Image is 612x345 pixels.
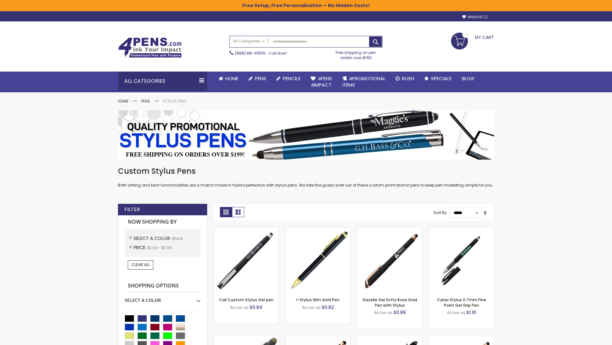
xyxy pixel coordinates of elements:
[214,335,279,341] a: Souvenir® Jalan Highlighter Stylus Pen Combo-Black
[286,228,350,293] img: I-Stylus Slim Gold-Black
[322,304,334,310] span: $0.82
[214,228,279,293] img: Cali Custom Stylus Gel pen-Black
[134,235,172,241] span: Select A Color
[342,75,385,88] span: 4PROMOTIONAL ITEMS
[302,305,321,310] span: As low as
[118,166,494,188] div: Both writing and tech functionalities are a match made in hybrid perfection with stylus pens. We ...
[230,305,249,310] span: As low as
[172,236,183,241] span: Black
[466,309,476,316] span: $1.10
[357,228,422,293] img: Gazelle Gel Softy Rose Gold Pen with Stylus-Black
[118,37,182,58] img: 4Pens Custom Pens and Promotional Products
[390,72,419,86] a: Rush
[131,262,150,267] span: Clear All
[374,310,392,315] span: As low as
[283,75,301,82] span: Pencils
[329,48,383,60] div: Free shipping on pen orders over $199
[286,335,350,341] a: Islander Softy Rose Gold Gel Pen with Stylus-Black
[118,110,494,160] img: Stylus Pens
[225,75,238,82] span: Home
[437,297,486,308] a: Cyber Stylus 0.7mm Fine Point Gel Grip Pen
[128,260,153,269] a: Clear All
[311,75,332,88] span: 4Pens 4impact
[250,304,262,310] span: $0.84
[118,72,207,91] div: All Categories
[357,227,422,233] a: Gazelle Gel Softy Rose Gold Pen with Stylus-Black
[124,206,140,213] strong: Filter
[214,72,244,86] a: Home
[362,297,417,308] a: Gazelle Gel Softy Rose Gold Pen with Stylus
[125,293,200,303] div: Select A Color
[286,227,350,233] a: I-Stylus Slim Gold-Black
[214,227,279,233] a: Cali Custom Stylus Gel pen-Black
[271,72,306,86] a: Pencils
[141,98,150,104] a: Pens
[125,215,200,229] strong: Now Shopping by
[125,279,200,293] strong: Shopping Options
[296,297,339,303] a: I-Stylus Slim Gold Pen
[219,297,273,303] a: Cali Custom Stylus Gel pen
[419,72,457,86] a: Specials
[235,50,287,56] span: - Call Now!
[429,227,494,233] a: Cyber Stylus 0.7mm Fine Point Gel Grip Pen-Black
[306,72,337,92] a: 4Pens4impact
[457,72,479,86] a: Blog
[118,166,494,176] h1: Custom Stylus Pens
[447,310,465,315] span: As low as
[431,75,452,82] span: Specials
[148,245,171,250] span: $1.00 - $1.99
[233,39,265,44] span: All Categories
[337,72,390,92] a: 4PROMOTIONALITEMS
[402,75,414,82] span: Rush
[220,207,232,217] strong: Grid
[230,36,268,47] a: All Categories
[357,335,422,341] a: Custom Soft Touch® Metal Pens with Stylus-Black
[433,210,447,215] label: Sort By
[429,335,494,341] a: Gazelle Gel Softy Rose Gold Pen with Stylus - ColorJet-Black
[462,15,488,19] a: Wishlist
[244,72,271,86] a: Pens
[134,244,148,251] span: Price
[462,75,474,82] span: Blog
[393,309,406,316] span: $0.99
[235,50,266,56] a: (888) 88-4PENS
[163,98,186,104] strong: Stylus Pens
[255,75,266,82] span: Pens
[429,228,494,293] img: Cyber Stylus 0.7mm Fine Point Gel Grip Pen-Black
[118,98,128,104] a: Home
